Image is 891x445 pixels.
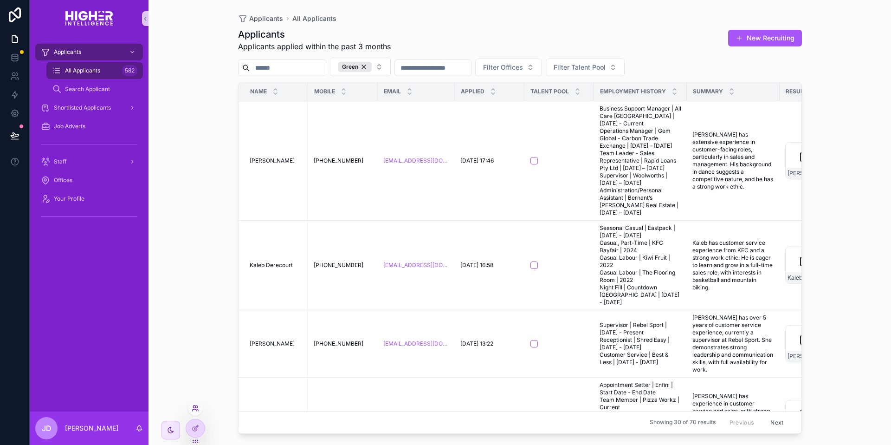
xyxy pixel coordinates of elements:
a: Business Support Manager | All Care [GEOGRAPHIC_DATA] | [DATE] - Current Operations Manager | Gem... [600,105,681,216]
span: Applicants [249,14,283,23]
a: [PERSON_NAME]-ALTITUDE-cus-service-volume-[GEOGRAPHIC_DATA] [785,325,844,362]
a: [EMAIL_ADDRESS][DOMAIN_NAME] [383,340,449,347]
h1: Applicants [238,28,391,41]
span: JD [42,423,52,434]
span: Summary [693,88,723,95]
a: Kaleb-[GEOGRAPHIC_DATA]-ALTITUDE-cus-service-volume-[GEOGRAPHIC_DATA] [785,247,844,284]
a: Staff [35,153,143,170]
span: Shortlisted Applicants [54,104,111,111]
span: Staff [54,158,66,165]
span: Applicants applied within the past 3 months [238,41,391,52]
button: New Recruiting [728,30,802,46]
a: All Applicants582 [46,62,143,79]
span: Name [250,88,267,95]
span: All Applicants [65,67,100,74]
span: [PHONE_NUMBER] [314,340,363,347]
span: Applied [461,88,484,95]
button: Select Button [475,59,542,76]
span: Email [384,88,401,95]
a: Offices [35,172,143,189]
span: [DATE] 13:22 [460,340,493,347]
a: [EMAIL_ADDRESS][DOMAIN_NAME] [383,157,449,164]
a: Seasonal Casual | Eastpack | [DATE] - [DATE] Casual, Part-Time | KFC Bayfair | 2024 Casual Labour... [600,224,681,306]
span: [PHONE_NUMBER] [314,262,363,269]
span: Resume [786,88,809,95]
a: [PERSON_NAME] has experience in customer service and sales, with strong communication skills. He ... [692,393,774,445]
span: [PHONE_NUMBER] [314,157,363,164]
a: [EMAIL_ADDRESS][DOMAIN_NAME] [383,262,449,269]
a: [PERSON_NAME] has extensive experience in customer-facing roles, particularly in sales and manage... [692,131,774,190]
div: scrollable content [30,37,148,236]
span: Kaleb Derecourt [250,262,293,269]
p: [PERSON_NAME] [65,424,118,433]
span: Filter Offices [483,63,523,72]
span: Employment History [600,88,666,95]
span: Mobile [314,88,335,95]
a: [PERSON_NAME] [250,340,303,347]
a: Applicants [238,14,283,23]
span: Kaleb-[GEOGRAPHIC_DATA]-ALTITUDE-cus-service-volume-[GEOGRAPHIC_DATA] [788,274,810,281]
a: [PERSON_NAME]-Page-ALTITUDE-cus-service-volume-[GEOGRAPHIC_DATA] [785,400,844,437]
span: Applicants [54,48,81,56]
a: Your Profile [35,190,143,207]
span: Showing 30 of 70 results [650,419,716,426]
button: Next [764,415,790,430]
a: [PHONE_NUMBER] [314,262,372,269]
img: App logo [65,11,113,26]
a: Applicants [35,44,143,60]
a: [PHONE_NUMBER] [314,157,372,164]
a: All Applicants [292,14,336,23]
span: Your Profile [54,195,84,203]
span: Offices [54,177,72,184]
a: Search Applicant [46,81,143,98]
button: Unselect GREEN [338,62,372,72]
a: [DATE] 16:58 [460,262,519,269]
span: Job Adverts [54,123,85,130]
a: [PERSON_NAME] [250,157,303,164]
div: 582 [122,65,137,76]
div: Green [338,62,372,72]
a: [DATE] 17:46 [460,157,519,164]
span: [DATE] 17:46 [460,157,494,164]
a: Kaleb has customer service experience from KFC and a strong work ethic. He is eager to learn and ... [692,239,774,291]
a: [DATE] 13:22 [460,340,519,347]
a: Shortlisted Applicants [35,99,143,116]
span: [PERSON_NAME]-ALTITUDE-cus-service-volume-[GEOGRAPHIC_DATA] [788,353,810,360]
a: Supervisor | Rebel Sport | [DATE] - Present Receptionist | Shred Easy | [DATE] - [DATE] Customer ... [600,321,681,366]
button: Select Button [546,59,625,76]
span: Filter Talent Pool [554,63,606,72]
a: [PHONE_NUMBER] [314,340,372,347]
a: Job Adverts [35,118,143,135]
button: Select Button [330,58,391,76]
span: [PERSON_NAME] [250,157,295,164]
span: Talent Pool [530,88,569,95]
a: [PERSON_NAME][GEOGRAPHIC_DATA]-ALTITUDE-cus-service-volume-[GEOGRAPHIC_DATA] [785,142,844,179]
span: [PERSON_NAME] [250,340,295,347]
span: [PERSON_NAME][GEOGRAPHIC_DATA]-ALTITUDE-cus-service-volume-[GEOGRAPHIC_DATA] [788,170,810,177]
span: Search Applicant [65,85,110,93]
a: [PERSON_NAME] has over 5 years of customer service experience, currently a supervisor at Rebel Sp... [692,314,774,373]
a: Kaleb Derecourt [250,262,303,269]
span: [DATE] 16:58 [460,262,493,269]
